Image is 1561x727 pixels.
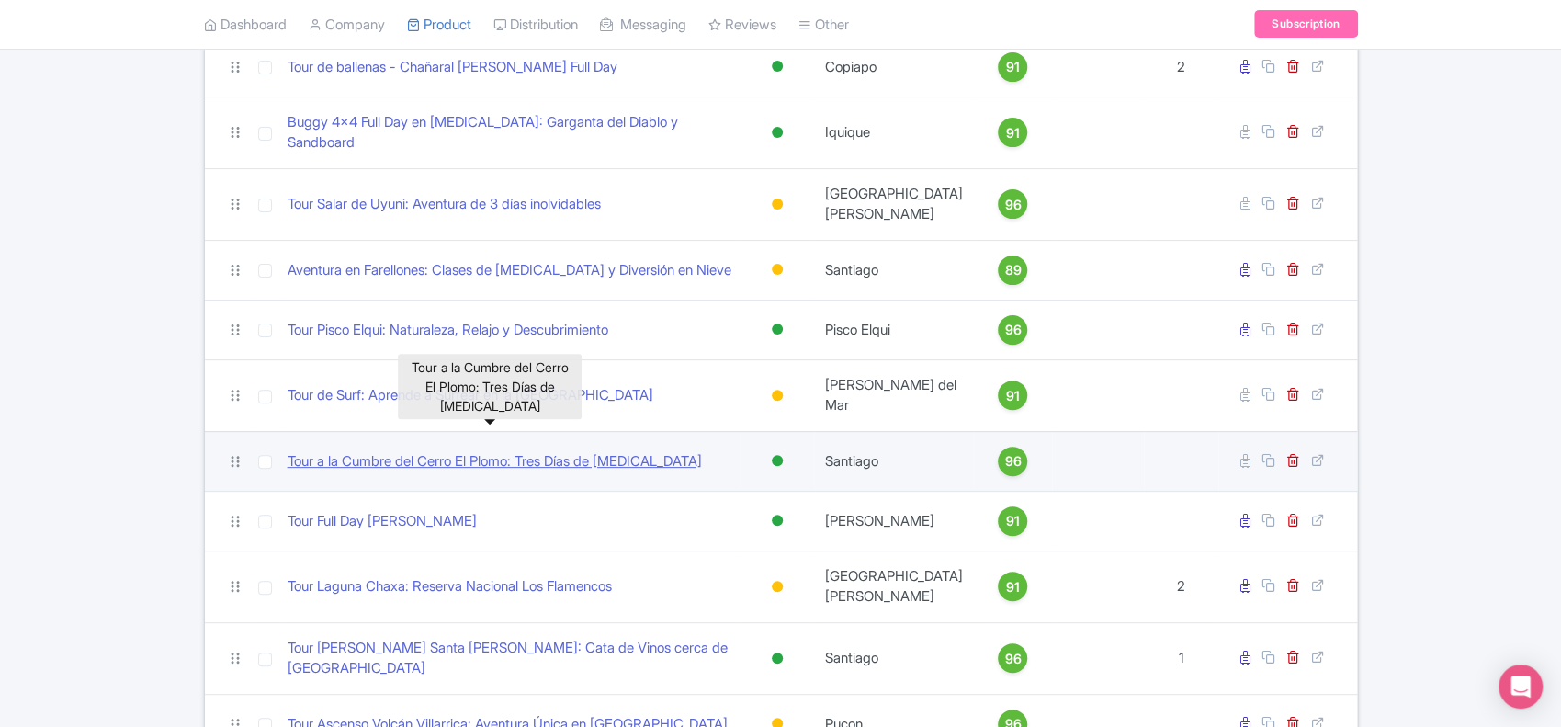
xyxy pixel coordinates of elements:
a: 91 [981,381,1044,410]
a: Tour a la Cumbre del Cerro El Plomo: Tres Días de [MEDICAL_DATA] [288,451,702,472]
div: Open Intercom Messenger [1499,665,1543,709]
td: [PERSON_NAME] del Mar [814,359,974,431]
span: 96 [1004,320,1021,340]
td: Santiago [814,622,974,694]
div: Building [768,574,786,600]
a: 96 [981,315,1044,345]
a: Tour [PERSON_NAME] Santa [PERSON_NAME]: Cata de Vinos cerca de [GEOGRAPHIC_DATA] [288,638,734,679]
div: Active [768,119,786,146]
td: Iquique [814,97,974,168]
span: 96 [1004,649,1021,669]
td: Santiago [814,240,974,300]
td: Copiapo [814,37,974,97]
span: 96 [1004,451,1021,471]
a: Tour Pisco Elqui: Naturaleza, Relajo y Descubrimiento [288,320,608,341]
div: Active [768,53,786,80]
td: [GEOGRAPHIC_DATA][PERSON_NAME] [814,168,974,240]
div: Building [768,256,786,283]
a: 91 [981,572,1044,601]
span: 91 [1006,386,1020,406]
div: Active [768,316,786,343]
td: [PERSON_NAME] [814,491,974,551]
a: Tour de ballenas - Chañaral [PERSON_NAME] Full Day [288,57,617,78]
div: Building [768,191,786,218]
span: 91 [1006,57,1020,77]
span: 2 [1177,577,1185,595]
div: Active [768,645,786,672]
a: Subscription [1254,11,1357,39]
a: 89 [981,256,1044,285]
a: 96 [981,447,1044,476]
a: 91 [981,118,1044,147]
a: 96 [981,189,1044,219]
a: 96 [981,643,1044,673]
a: Tour Salar de Uyuni: Aventura de 3 días inolvidables [288,194,601,215]
a: 91 [981,506,1044,536]
span: 89 [1004,260,1021,280]
div: Active [768,448,786,474]
td: Santiago [814,431,974,491]
a: Aventura en Farellones: Clases de [MEDICAL_DATA] y Diversión en Nieve [288,260,731,281]
a: Tour Full Day [PERSON_NAME] [288,511,477,532]
a: Tour Laguna Chaxa: Reserva Nacional Los Flamencos [288,576,612,597]
span: 96 [1004,195,1021,215]
span: 1 [1179,649,1184,666]
td: [GEOGRAPHIC_DATA][PERSON_NAME] [814,551,974,622]
span: 91 [1006,511,1020,531]
span: 2 [1177,58,1185,75]
div: Active [768,507,786,534]
a: Tour de Surf: Aprende a Surfear en la [GEOGRAPHIC_DATA] [288,385,653,406]
span: 91 [1006,577,1020,597]
td: Pisco Elqui [814,300,974,359]
a: Buggy 4x4 Full Day en [MEDICAL_DATA]: Garganta del Diablo y Sandboard [288,112,734,153]
a: 91 [981,52,1044,82]
div: Building [768,382,786,409]
span: 91 [1006,123,1020,143]
div: Tour a la Cumbre del Cerro El Plomo: Tres Días de [MEDICAL_DATA] [398,354,582,419]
